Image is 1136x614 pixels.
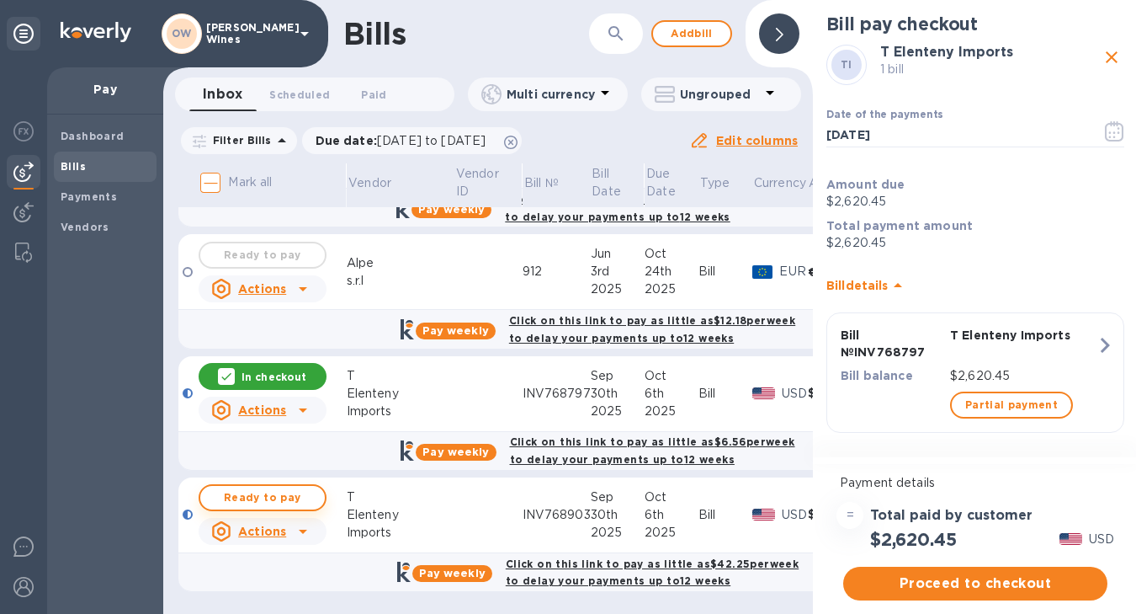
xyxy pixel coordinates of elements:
[591,506,645,524] div: 30th
[826,279,888,292] b: Bill details
[361,86,386,104] span: Paid
[591,367,645,385] div: Sep
[841,58,852,71] b: TI
[229,174,273,191] p: Mark all
[782,385,808,403] p: USD
[238,282,286,296] u: Actions
[1089,531,1114,548] p: USD
[347,506,455,524] div: Elenteny
[840,474,1111,492] p: Payment details
[172,27,192,40] b: OW
[645,506,698,524] div: 6th
[419,567,486,579] b: Pay weekly
[13,121,34,141] img: Foreign exchange
[347,524,455,542] div: Imports
[699,174,751,192] span: Type
[645,489,698,506] div: Oct
[645,524,698,542] div: 2025
[269,86,330,104] span: Scheduled
[242,370,306,384] p: In checkout
[523,174,580,192] span: Bill №
[422,446,489,458] b: Pay weekly
[343,16,406,51] h1: Bills
[238,403,286,417] u: Actions
[591,403,645,420] div: 2025
[61,160,86,173] b: Bills
[507,86,595,103] p: Multi currency
[826,312,1124,433] button: Bill №INV768797T Elenteny ImportsBill balance$2,620.45Partial payment
[782,506,808,524] p: USD
[826,219,973,232] b: Total payment amount
[523,263,591,280] div: 912
[645,263,698,280] div: 24th
[418,203,485,216] b: Pay weekly
[810,174,857,192] p: Amount
[591,245,645,263] div: Jun
[591,280,645,298] div: 2025
[61,81,150,98] p: Pay
[347,254,455,272] div: Alpe
[509,314,795,344] b: Click on this link to pay as little as $12.18 per week to delay your payments up to 12 weeks
[880,61,1099,78] p: 1 bill
[841,367,943,384] p: Bill balance
[645,280,698,298] div: 2025
[826,178,905,191] b: Amount due
[779,263,807,280] p: EUR
[826,234,1124,252] p: $2,620.45
[808,506,881,523] div: $16,895.44
[456,165,499,200] p: Vendor ID
[214,488,311,508] span: Ready to pay
[752,509,775,521] img: USD
[950,327,1096,344] p: T Elenteny Imports
[523,174,558,192] p: Bill №
[870,529,956,550] h2: $2,620.45
[61,22,131,42] img: Logo
[699,174,730,192] p: Type
[61,190,117,203] b: Payments
[841,327,943,360] p: Bill № INV768797
[347,272,455,290] div: s.r.l
[651,20,732,47] button: Addbill
[965,395,1058,415] span: Partial payment
[645,367,698,385] div: Oct
[348,174,412,192] span: Vendor
[591,524,645,542] div: 2025
[506,558,799,588] b: Click on this link to pay as little as $42.25 per week to delay your payments up to 12 weeks
[199,484,326,511] button: Ready to pay
[857,574,1094,594] span: Proceed to checkout
[836,502,863,529] div: =
[238,525,286,538] u: Actions
[826,193,1124,211] p: $2,620.45
[203,83,242,106] span: Inbox
[61,221,109,233] b: Vendors
[698,385,753,403] div: Bill
[592,165,621,200] p: Bill Date
[591,385,645,403] div: 30th
[698,506,753,524] div: Bill
[505,193,799,223] b: Click on this link to pay as little as $20.09 per week to delay your payments up to 12 weeks
[348,174,390,192] p: Vendor
[645,165,697,200] span: Due Date
[523,385,591,403] div: INV768797
[950,367,1096,385] p: $2,620.45
[377,134,486,147] span: [DATE] to [DATE]
[645,403,698,420] div: 2025
[206,22,290,45] p: [PERSON_NAME] Wines
[422,324,489,337] b: Pay weekly
[754,174,806,192] p: Currency
[206,133,272,147] p: Filter Bills
[826,259,1124,312] div: Billdetails
[716,134,798,147] u: Edit columns
[347,385,455,403] div: Elenteny
[7,17,40,51] div: Unpin categories
[510,435,795,466] b: Click on this link to pay as little as $6.56 per week to delay your payments up to 12 weeks
[843,567,1107,601] button: Proceed to checkout
[810,174,879,192] span: Amount
[698,263,753,280] div: Bill
[347,489,455,506] div: T
[347,367,455,385] div: T
[591,489,645,506] div: Sep
[826,13,1124,35] h2: Bill pay checkout
[645,245,698,263] div: Oct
